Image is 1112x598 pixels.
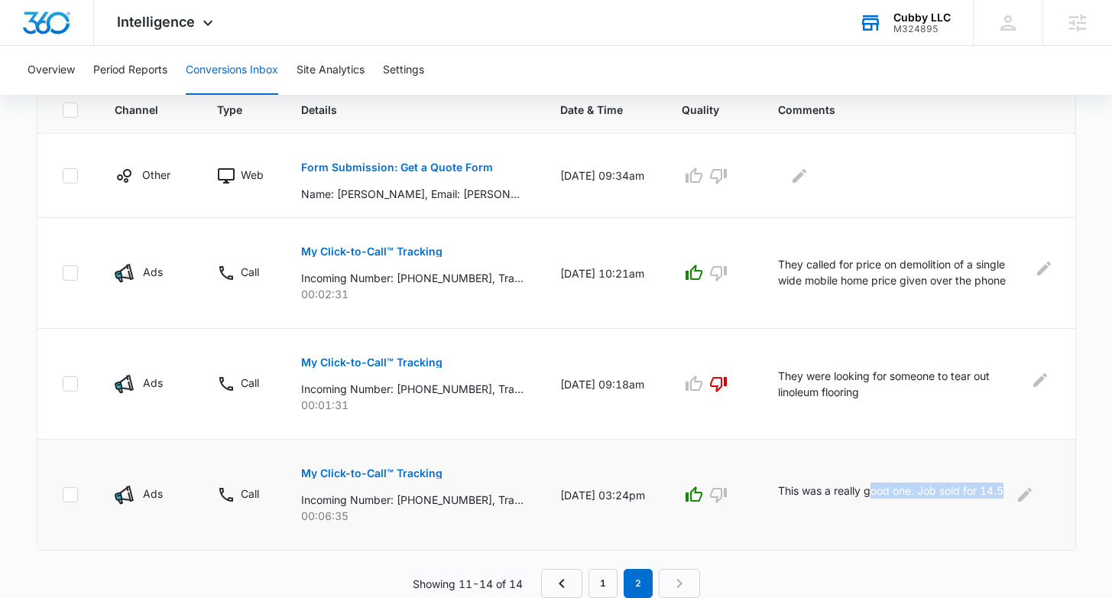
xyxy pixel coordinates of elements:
[301,162,493,173] p: Form Submission: Get a Quote Form
[143,375,163,391] p: Ads
[301,468,443,479] p: My Click-to-Call™ Tracking
[93,46,167,95] button: Period Reports
[241,167,264,183] p: Web
[301,149,493,186] button: Form Submission: Get a Quote Form
[413,576,523,592] p: Showing 11-14 of 14
[301,344,443,381] button: My Click-to-Call™ Tracking
[301,233,443,270] button: My Click-to-Call™ Tracking
[624,569,653,598] em: 2
[301,492,524,508] p: Incoming Number: [PHONE_NUMBER], Tracking Number: [PHONE_NUMBER], Ring To: [PHONE_NUMBER], Caller...
[542,329,663,440] td: [DATE] 09:18am
[143,486,163,502] p: Ads
[186,46,278,95] button: Conversions Inbox
[241,375,259,391] p: Call
[542,218,663,329] td: [DATE] 10:21am
[115,102,158,118] span: Channel
[778,256,1029,291] p: They called for price on demolition of a single wide mobile home price given over the phone said ...
[787,164,812,188] button: Edit Comments
[1038,256,1051,281] button: Edit Comments
[241,264,259,280] p: Call
[541,569,700,598] nav: Pagination
[778,368,1020,400] p: They were looking for someone to tear out linoleum flooring
[542,440,663,551] td: [DATE] 03:24pm
[682,102,719,118] span: Quality
[117,14,195,30] span: Intelligence
[301,286,524,302] p: 00:02:31
[301,186,524,202] p: Name: [PERSON_NAME], Email: [PERSON_NAME][EMAIL_ADDRESS][DOMAIN_NAME], Phone: [PHONE_NUMBER], How...
[1029,368,1051,392] button: Edit Comments
[142,167,170,183] p: Other
[28,46,75,95] button: Overview
[217,102,242,118] span: Type
[297,46,365,95] button: Site Analytics
[541,569,582,598] a: Previous Page
[241,486,259,502] p: Call
[778,102,1029,118] span: Comments
[301,381,524,397] p: Incoming Number: [PHONE_NUMBER], Tracking Number: [PHONE_NUMBER], Ring To: [PHONE_NUMBER], Caller...
[301,397,524,413] p: 00:01:31
[301,102,501,118] span: Details
[1013,483,1037,507] button: Edit Comments
[143,264,163,280] p: Ads
[893,11,951,24] div: account name
[301,270,524,286] p: Incoming Number: [PHONE_NUMBER], Tracking Number: [PHONE_NUMBER], Ring To: [PHONE_NUMBER], Caller...
[383,46,424,95] button: Settings
[301,357,443,368] p: My Click-to-Call™ Tracking
[301,455,443,492] button: My Click-to-Call™ Tracking
[778,483,1003,507] p: This was a really good one. Job sold for 14.5
[560,102,623,118] span: Date & Time
[542,134,663,218] td: [DATE] 09:34am
[301,508,524,524] p: 00:06:35
[893,24,951,34] div: account id
[301,246,443,257] p: My Click-to-Call™ Tracking
[588,569,618,598] a: Page 1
